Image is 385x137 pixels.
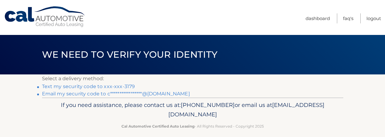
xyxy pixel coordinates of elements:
[306,13,330,23] a: Dashboard
[42,84,135,89] a: Text my security code to xxx-xxx-3179
[42,49,218,60] span: We need to verify your identity
[366,13,381,23] a: Logout
[4,6,86,28] a: Cal Automotive
[46,100,339,120] p: If you need assistance, please contact us at: or email us at
[181,101,235,108] span: [PHONE_NUMBER]
[46,123,339,129] p: - All Rights Reserved - Copyright 2025
[343,13,353,23] a: FAQ's
[121,124,194,128] strong: Cal Automotive Certified Auto Leasing
[42,74,343,83] p: Select a delivery method:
